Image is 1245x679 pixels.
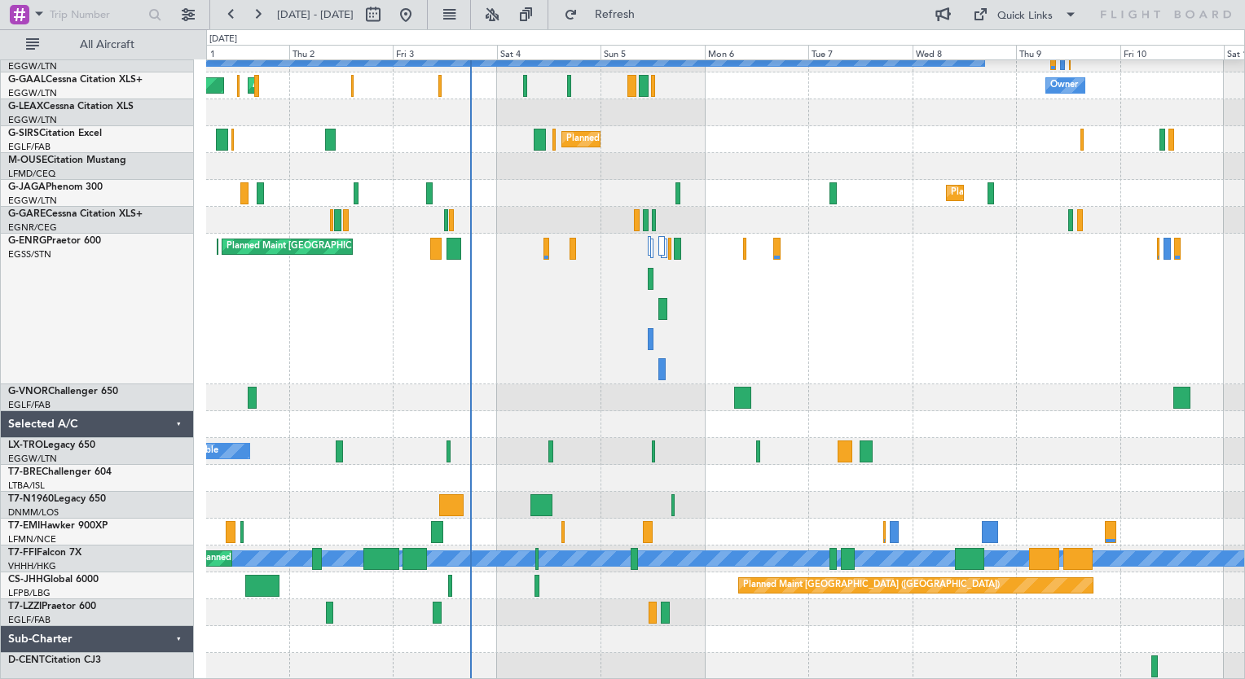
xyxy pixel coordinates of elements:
span: G-VNOR [8,387,48,396]
span: [DATE] - [DATE] [277,7,354,22]
div: Planned Maint [GEOGRAPHIC_DATA] ([GEOGRAPHIC_DATA]) [227,234,483,259]
span: T7-N1960 [8,494,54,504]
a: LFMD/CEQ [8,168,55,180]
a: G-ENRGPraetor 600 [8,236,101,246]
a: LX-TROLegacy 650 [8,440,95,450]
input: Trip Number [50,2,143,27]
button: Refresh [557,2,654,28]
a: LFMN/NCE [8,533,56,545]
div: [DATE] [209,33,237,46]
a: T7-BREChallenger 604 [8,467,112,477]
span: G-SIRS [8,129,39,138]
div: Thu 9 [1016,45,1120,59]
a: EGNR/CEG [8,221,57,234]
span: CS-JHH [8,575,43,585]
div: Thu 2 [289,45,393,59]
a: LFPB/LBG [8,587,51,599]
a: M-OUSECitation Mustang [8,156,126,165]
span: All Aircraft [42,39,172,50]
span: T7-EMI [8,521,40,531]
span: G-LEAX [8,102,43,112]
a: G-SIRSCitation Excel [8,129,102,138]
div: Planned Maint [GEOGRAPHIC_DATA] ([GEOGRAPHIC_DATA]) [951,181,1208,205]
span: G-ENRG [8,236,46,246]
a: T7-N1960Legacy 650 [8,494,106,504]
a: EGGW/LTN [8,195,57,207]
a: G-VNORChallenger 650 [8,387,118,396]
a: G-JAGAPhenom 300 [8,182,103,192]
div: Quick Links [997,8,1053,24]
div: Planned Maint [GEOGRAPHIC_DATA] ([GEOGRAPHIC_DATA]) [566,127,823,151]
button: Quick Links [965,2,1085,28]
div: Owner [1050,73,1078,98]
a: EGGW/LTN [8,60,57,72]
a: LTBA/ISL [8,480,45,492]
span: D-CENT [8,655,45,665]
a: EGGW/LTN [8,114,57,126]
div: Sat 4 [497,45,601,59]
div: Tue 7 [808,45,912,59]
div: Fri 3 [393,45,496,59]
span: G-GAAL [8,75,46,85]
a: G-GAALCessna Citation XLS+ [8,75,143,85]
span: LX-TRO [8,440,43,450]
div: Mon 6 [705,45,808,59]
a: EGGW/LTN [8,87,57,99]
a: DNMM/LOS [8,506,59,519]
a: G-GARECessna Citation XLS+ [8,209,143,219]
span: Refresh [581,9,649,20]
div: Sun 5 [601,45,704,59]
a: T7-LZZIPraetor 600 [8,602,96,611]
span: T7-LZZI [8,602,42,611]
a: EGGW/LTN [8,453,57,465]
a: EGSS/STN [8,248,51,261]
div: Wed 1 [186,45,289,59]
span: T7-BRE [8,467,42,477]
button: All Aircraft [18,32,177,58]
div: Wed 8 [913,45,1016,59]
span: T7-FFI [8,548,37,558]
a: G-LEAXCessna Citation XLS [8,102,134,112]
a: VHHH/HKG [8,560,56,572]
a: T7-EMIHawker 900XP [8,521,108,531]
a: EGLF/FAB [8,614,51,626]
div: Planned Maint [GEOGRAPHIC_DATA] ([GEOGRAPHIC_DATA]) [743,573,1000,598]
a: T7-FFIFalcon 7X [8,548,81,558]
span: G-GARE [8,209,46,219]
a: EGLF/FAB [8,399,51,411]
span: G-JAGA [8,182,46,192]
a: D-CENTCitation CJ3 [8,655,101,665]
span: M-OUSE [8,156,47,165]
a: CS-JHHGlobal 6000 [8,575,99,585]
div: Fri 10 [1120,45,1224,59]
div: AOG Maint Dusseldorf [253,73,347,98]
a: EGLF/FAB [8,141,51,153]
